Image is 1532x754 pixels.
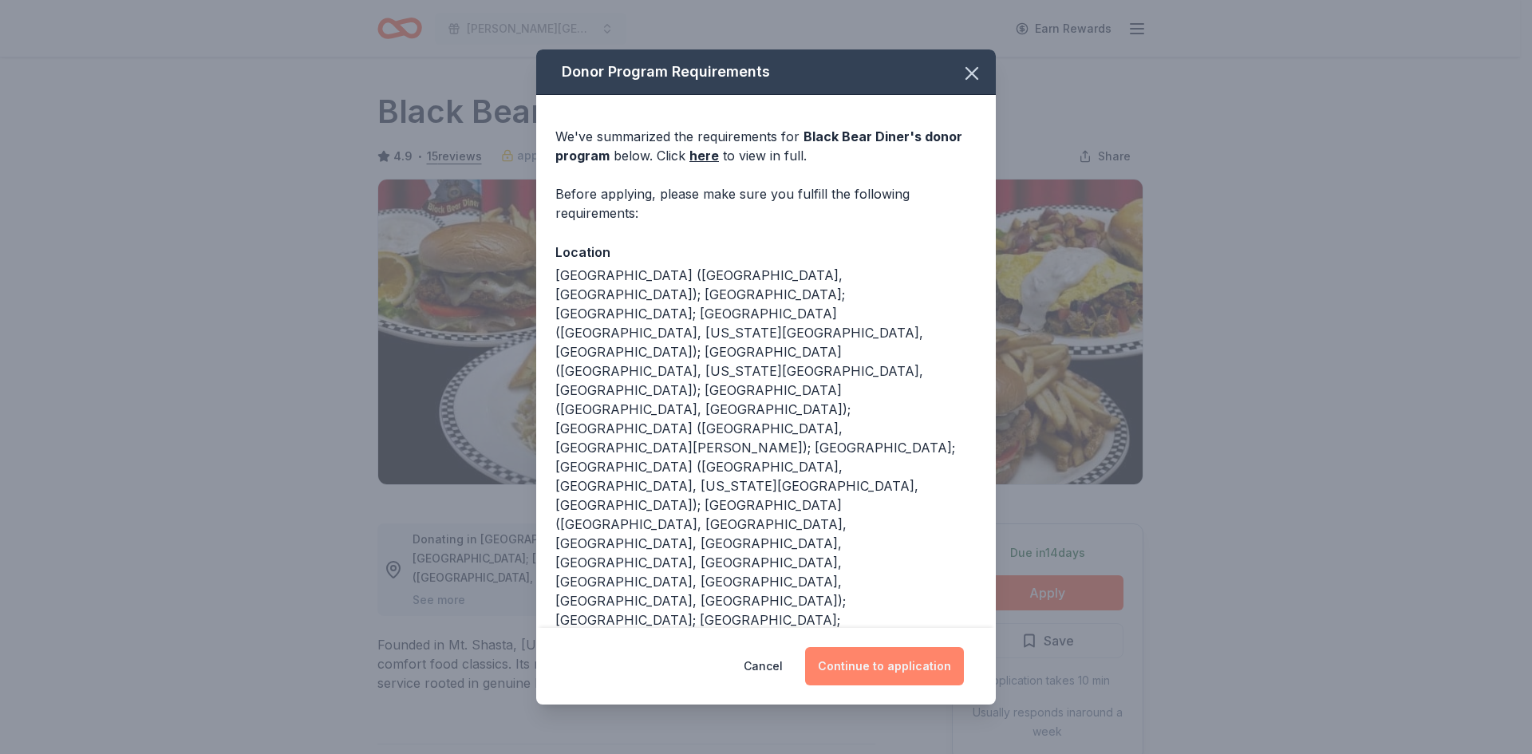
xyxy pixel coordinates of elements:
a: here [689,146,719,165]
div: Location [555,242,977,263]
button: Continue to application [805,647,964,685]
button: Cancel [744,647,783,685]
div: We've summarized the requirements for below. Click to view in full. [555,127,977,165]
div: Before applying, please make sure you fulfill the following requirements: [555,184,977,223]
div: [GEOGRAPHIC_DATA] ([GEOGRAPHIC_DATA], [GEOGRAPHIC_DATA]); [GEOGRAPHIC_DATA]; [GEOGRAPHIC_DATA]; [... [555,266,977,687]
div: Donor Program Requirements [536,49,996,95]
